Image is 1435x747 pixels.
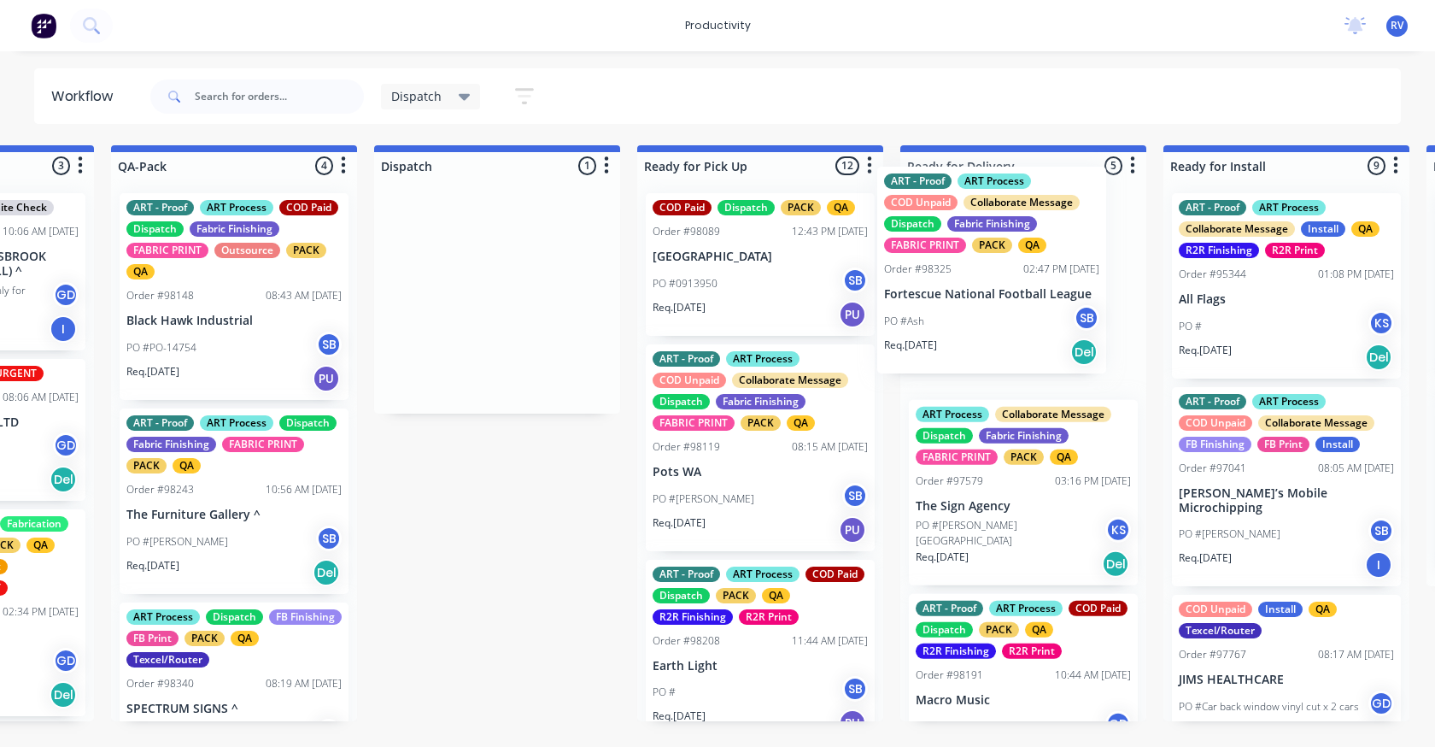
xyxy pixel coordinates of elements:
[391,87,442,105] span: Dispatch
[51,86,121,107] div: Workflow
[676,13,759,38] div: productivity
[195,79,364,114] input: Search for orders...
[31,13,56,38] img: Factory
[1391,18,1403,33] span: RV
